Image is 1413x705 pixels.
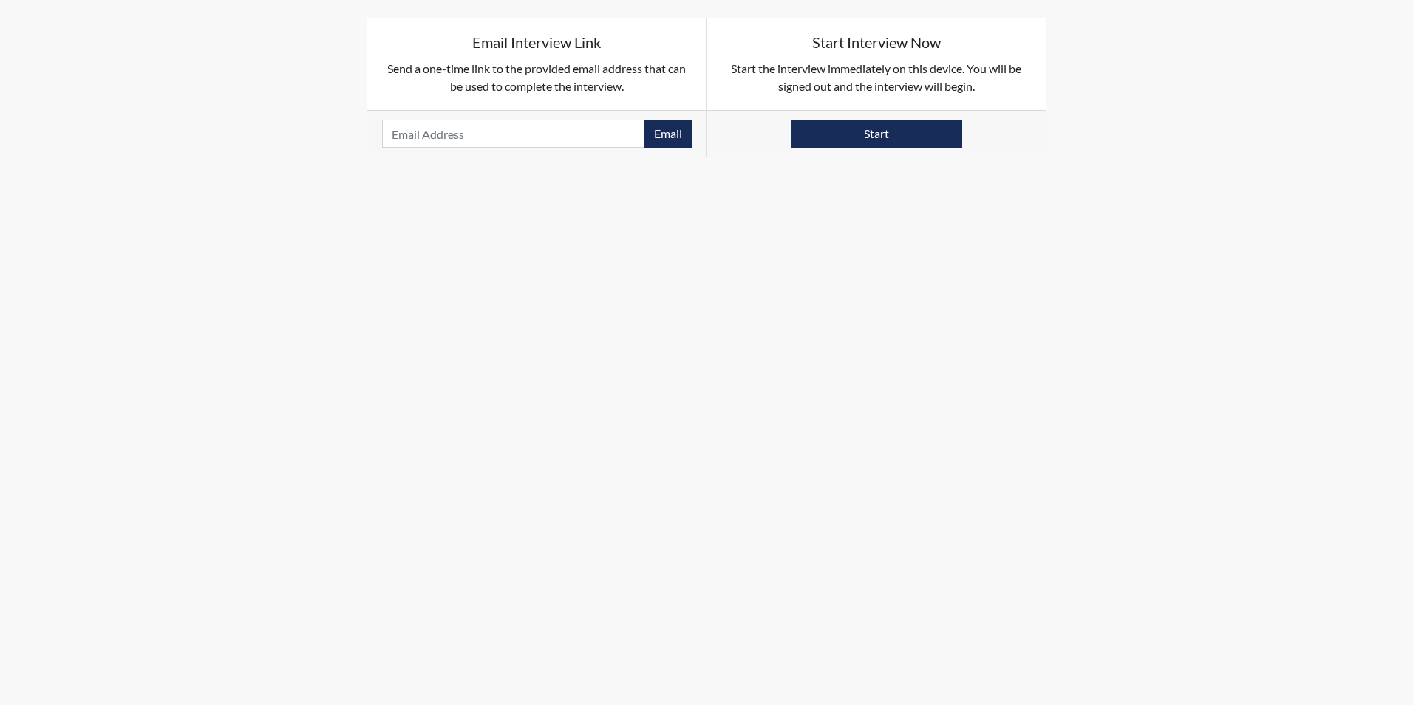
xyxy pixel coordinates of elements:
[382,60,692,95] p: Send a one-time link to the provided email address that can be used to complete the interview.
[382,33,692,51] h5: Email Interview Link
[722,60,1032,95] p: Start the interview immediately on this device. You will be signed out and the interview will begin.
[644,120,692,148] button: Email
[722,33,1032,51] h5: Start Interview Now
[791,120,962,148] button: Start
[382,120,645,148] input: Email Address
